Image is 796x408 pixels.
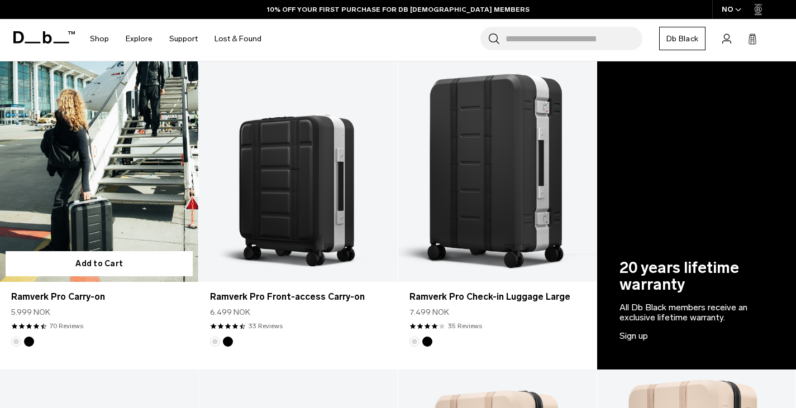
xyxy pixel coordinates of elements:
nav: Main Navigation [82,19,270,59]
button: Black Out [24,337,34,347]
a: Db Black [659,27,706,50]
a: Ramverk Pro Check-in Luggage Large [398,61,597,282]
a: Shop [90,19,109,59]
span: 6.499 NOK [210,306,250,318]
a: Ramverk Pro Check-in Luggage Large [409,290,585,304]
span: 5.999 NOK [11,306,50,318]
button: Black Out [223,337,233,347]
a: 35 reviews [448,321,482,331]
a: Ramverk Pro Front-access Carry-on [210,290,386,304]
button: Silver [409,337,420,347]
button: Black Out [422,337,432,347]
a: 33 reviews [249,321,283,331]
a: Ramverk Pro Carry-on [11,290,187,304]
button: Silver [210,337,220,347]
a: Explore [126,19,152,59]
a: 70 reviews [50,321,83,331]
button: Silver [11,337,21,347]
a: 10% OFF YOUR FIRST PURCHASE FOR DB [DEMOGRAPHIC_DATA] MEMBERS [267,4,530,15]
a: Support [169,19,198,59]
a: Ramverk Pro Front-access Carry-on [199,61,397,282]
button: Add to Cart [6,251,193,276]
a: Lost & Found [215,19,261,59]
span: 7.499 NOK [409,306,449,318]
